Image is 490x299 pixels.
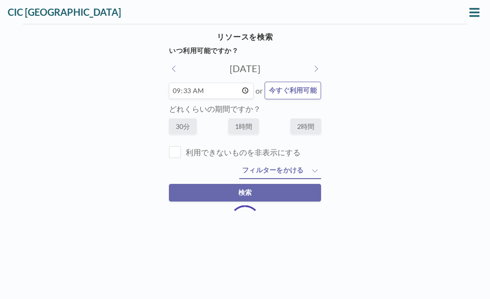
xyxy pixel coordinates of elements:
[238,188,252,197] span: 検索
[228,118,259,134] label: 1時間
[186,148,301,157] label: 利用できないものを非表示にする
[8,6,467,18] h3: CIC [GEOGRAPHIC_DATA]
[169,28,321,45] h4: リソースを検索
[256,86,263,96] span: or
[242,166,304,175] span: フィルターをかける
[239,163,321,179] button: フィルターをかける
[169,184,321,202] button: 検索
[290,118,321,134] label: 2時間
[169,104,261,113] label: どれくらいの期間ですか？
[269,86,317,95] span: 今すぐ利用可能
[265,82,321,99] button: 今すぐ利用可能
[169,118,197,134] label: 30分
